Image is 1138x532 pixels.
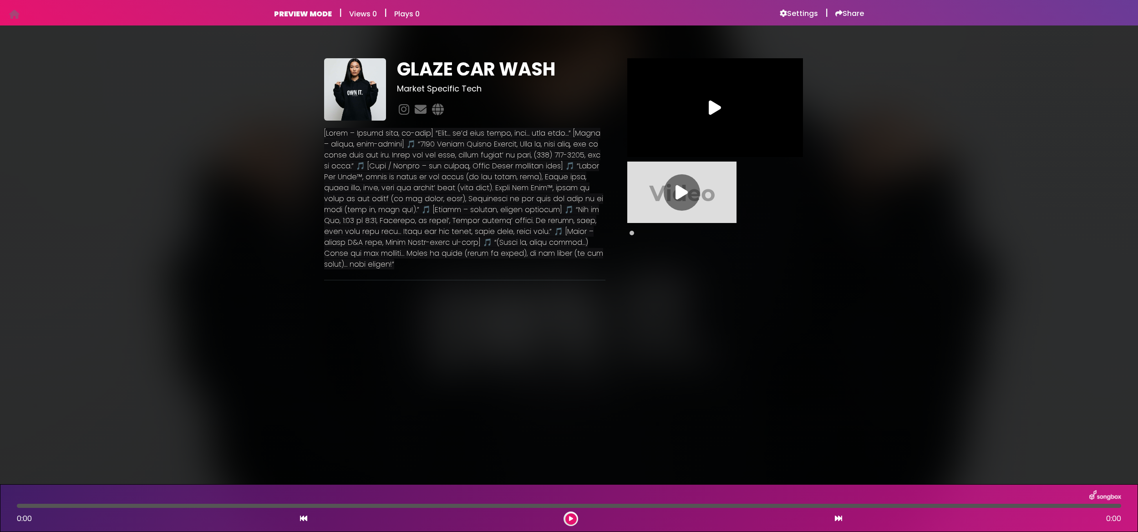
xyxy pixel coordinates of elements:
[324,128,603,269] span: [Lorem – Ipsumd sita, co-adip] “Elit… se’d eius tempo, inci… utla etdo…” [Magna – aliqua, enim-ad...
[397,58,605,80] h1: GLAZE CAR WASH
[835,9,864,18] a: Share
[394,10,420,18] h6: Plays 0
[627,58,803,157] img: Video Thumbnail
[349,10,377,18] h6: Views 0
[324,58,386,120] img: fhNyOprjRTYoDjOTFxEi
[274,10,332,18] h6: PREVIEW MODE
[825,7,828,18] h5: |
[397,84,605,94] h3: Market Specific Tech
[339,7,342,18] h5: |
[627,162,737,223] img: Video Thumbnail
[780,9,818,18] a: Settings
[384,7,387,18] h5: |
